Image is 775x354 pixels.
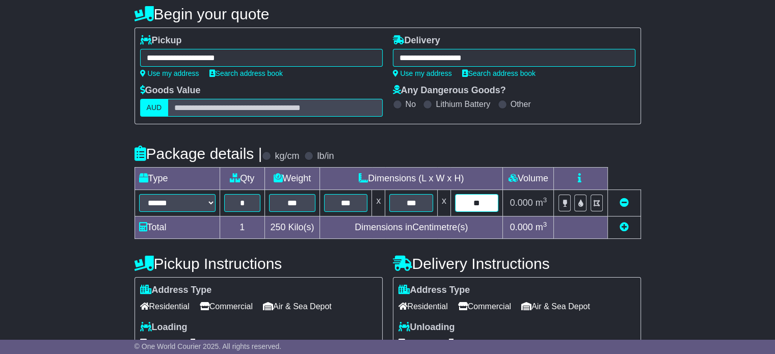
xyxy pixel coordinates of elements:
span: Forklift [398,335,433,351]
label: Pickup [140,35,182,46]
label: Lithium Battery [436,99,490,109]
td: x [372,190,385,216]
label: kg/cm [275,151,299,162]
label: Unloading [398,322,455,333]
a: Search address book [462,69,536,77]
label: Other [511,99,531,109]
span: Residential [140,298,190,314]
td: Volume [503,168,554,190]
h4: Pickup Instructions [135,255,383,272]
span: Forklift [140,335,175,351]
a: Remove this item [620,198,629,208]
span: 0.000 [510,222,533,232]
a: Add new item [620,222,629,232]
h4: Delivery Instructions [393,255,641,272]
a: Search address book [209,69,283,77]
td: Weight [264,168,319,190]
span: m [536,198,547,208]
label: Any Dangerous Goods? [393,85,506,96]
span: m [536,222,547,232]
a: Use my address [140,69,199,77]
td: Dimensions (L x W x H) [319,168,502,190]
td: Qty [220,168,264,190]
label: No [406,99,416,109]
span: © One World Courier 2025. All rights reserved. [135,342,282,350]
td: Type [135,168,220,190]
label: Address Type [398,285,470,296]
label: AUD [140,99,169,117]
h4: Begin your quote [135,6,641,22]
span: Tail Lift [443,335,479,351]
span: 0.000 [510,198,533,208]
span: Air & Sea Depot [263,298,332,314]
label: Loading [140,322,188,333]
a: Use my address [393,69,452,77]
span: Air & Sea Depot [521,298,590,314]
td: x [437,190,450,216]
label: lb/in [317,151,334,162]
span: Residential [398,298,448,314]
span: Commercial [200,298,253,314]
label: Goods Value [140,85,201,96]
sup: 3 [543,196,547,204]
span: Commercial [458,298,511,314]
td: Kilo(s) [264,216,319,239]
label: Delivery [393,35,440,46]
td: 1 [220,216,264,239]
h4: Package details | [135,145,262,162]
td: Dimensions in Centimetre(s) [319,216,502,239]
sup: 3 [543,221,547,228]
span: Tail Lift [185,335,221,351]
td: Total [135,216,220,239]
span: 250 [270,222,285,232]
label: Address Type [140,285,212,296]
